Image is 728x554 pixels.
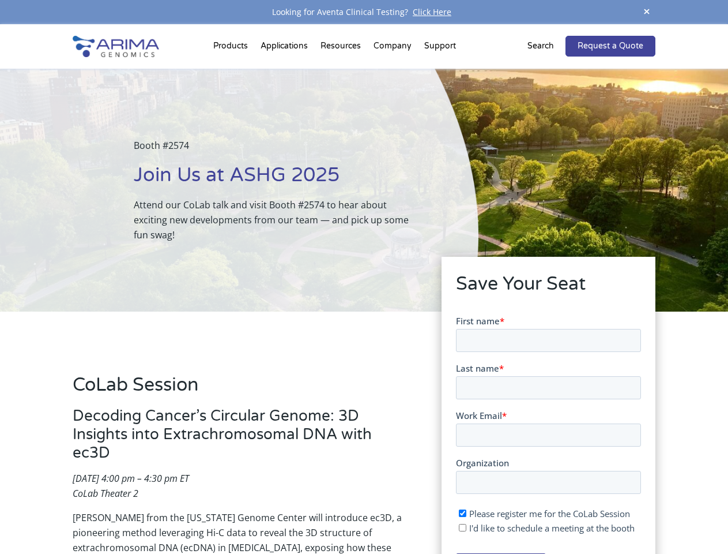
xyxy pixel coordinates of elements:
em: CoLab Theater 2 [73,487,138,500]
h2: Save Your Seat [456,271,641,306]
h2: CoLab Session [73,372,409,407]
em: [DATE] 4:00 pm – 4:30 pm ET [73,472,189,485]
a: Request a Quote [565,36,655,57]
p: Search [527,39,554,54]
h1: Join Us at ASHG 2025 [134,162,420,197]
h3: Decoding Cancer’s Circular Genome: 3D Insights into Extrachromosomal DNA with ec3D [73,407,409,471]
a: Click Here [408,6,456,17]
p: Attend our CoLab talk and visit Booth #2574 to hear about exciting new developments from our team... [134,197,420,242]
p: Booth #2574 [134,138,420,162]
img: Arima-Genomics-logo [73,36,159,57]
div: Looking for Aventa Clinical Testing? [73,5,655,20]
